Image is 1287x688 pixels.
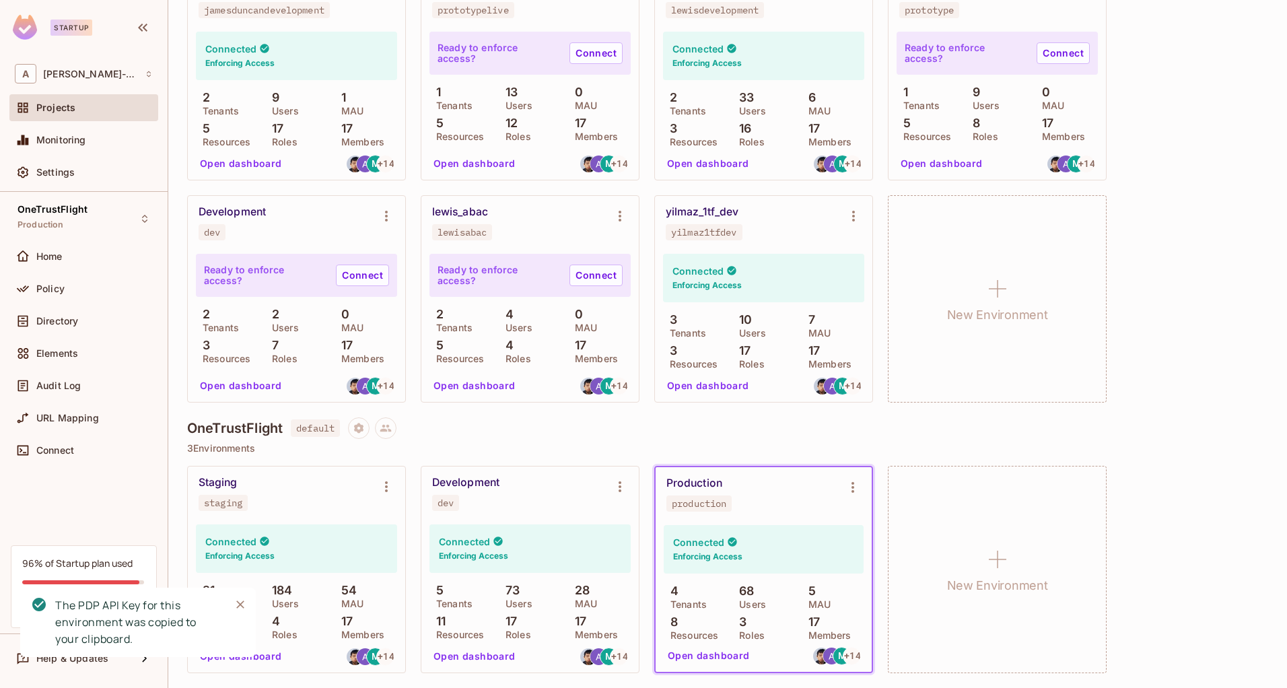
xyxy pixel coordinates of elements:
[265,629,298,640] p: Roles
[663,359,718,370] p: Resources
[664,615,678,629] p: 8
[265,615,280,628] p: 4
[22,557,133,570] div: 96% of Startup plan used
[429,339,444,352] p: 5
[814,156,831,172] img: alexander.ip@trustflight.com
[357,648,374,665] img: artem.jeman@trustflight.com
[429,116,444,130] p: 5
[568,85,583,99] p: 0
[732,122,751,135] p: 16
[438,497,454,508] div: dev
[568,308,583,321] p: 0
[732,615,746,629] p: 3
[432,205,488,219] div: lewis_abac
[378,652,394,661] span: + 14
[897,131,951,142] p: Resources
[611,159,627,168] span: + 14
[335,339,353,352] p: 17
[499,353,531,364] p: Roles
[43,69,138,79] span: Workspace: alex-trustflight-sandbox
[580,156,597,172] img: alexander.ip@trustflight.com
[429,598,473,609] p: Tenants
[429,615,446,628] p: 11
[1035,85,1050,99] p: 0
[432,476,499,489] div: Development
[335,629,384,640] p: Members
[36,251,63,262] span: Home
[230,594,250,615] button: Close
[802,328,831,339] p: MAU
[732,106,766,116] p: Users
[663,91,677,104] p: 2
[196,322,239,333] p: Tenants
[839,474,866,501] button: Environment settings
[895,153,988,174] button: Open dashboard
[663,106,706,116] p: Tenants
[580,648,597,665] img: alexander.ip@trustflight.com
[966,131,998,142] p: Roles
[814,378,831,394] img: alexander.ip@trustflight.com
[336,265,389,286] a: Connect
[568,615,586,628] p: 17
[802,313,815,326] p: 7
[18,204,88,215] span: OneTrustFlight
[18,219,64,230] span: Production
[36,167,75,178] span: Settings
[845,381,861,390] span: + 14
[36,445,74,456] span: Connect
[568,598,597,609] p: MAU
[802,91,816,104] p: 6
[373,203,400,230] button: Environment settings
[335,353,384,364] p: Members
[265,353,298,364] p: Roles
[378,159,394,168] span: + 14
[196,137,250,147] p: Resources
[605,159,613,168] span: M
[606,203,633,230] button: Environment settings
[662,645,755,666] button: Open dashboard
[663,344,677,357] p: 3
[839,159,847,168] span: M
[568,322,597,333] p: MAU
[196,339,210,352] p: 3
[439,550,508,562] h6: Enforcing Access
[663,122,677,135] p: 3
[335,106,363,116] p: MAU
[839,381,847,390] span: M
[569,265,623,286] a: Connect
[439,535,490,548] h4: Connected
[672,57,742,69] h6: Enforcing Access
[196,106,239,116] p: Tenants
[196,91,210,104] p: 2
[335,598,363,609] p: MAU
[732,599,766,610] p: Users
[205,42,256,55] h4: Connected
[897,85,908,99] p: 1
[897,116,911,130] p: 5
[732,313,752,326] p: 10
[205,535,256,548] h4: Connected
[36,283,65,294] span: Policy
[844,651,860,660] span: + 14
[335,122,353,135] p: 17
[662,375,755,397] button: Open dashboard
[499,85,518,99] p: 13
[265,308,279,321] p: 2
[199,476,238,489] div: Staging
[590,378,607,394] img: artem.jeman@trustflight.com
[205,550,275,562] h6: Enforcing Access
[673,536,724,549] h4: Connected
[671,227,737,238] div: yilmaz1tfdev
[499,131,531,142] p: Roles
[568,584,590,597] p: 28
[732,359,765,370] p: Roles
[1035,116,1053,130] p: 17
[966,85,980,99] p: 9
[347,648,363,665] img: alexander.ip@trustflight.com
[291,419,340,437] span: default
[265,584,293,597] p: 184
[265,106,299,116] p: Users
[1047,156,1064,172] img: alexander.ip@trustflight.com
[204,497,242,508] div: staging
[672,279,742,291] h6: Enforcing Access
